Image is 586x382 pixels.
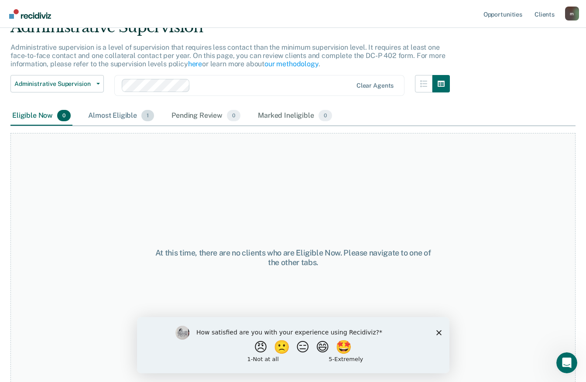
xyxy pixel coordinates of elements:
div: Eligible Now0 [10,106,72,126]
a: here [188,60,202,68]
div: Pending Review0 [170,106,242,126]
span: 0 [227,110,240,121]
span: 1 [141,110,154,121]
button: Profile dropdown button [565,7,579,20]
div: Administrative Supervision [10,18,450,43]
a: our methodology [264,60,319,68]
span: 0 [319,110,332,121]
button: Administrative Supervision [10,75,104,92]
div: Almost Eligible1 [86,106,156,126]
span: Administrative Supervision [14,80,93,88]
div: Marked Ineligible0 [256,106,334,126]
div: Clear agents [356,82,394,89]
div: At this time, there are no clients who are Eligible Now. Please navigate to one of the other tabs. [152,248,434,267]
iframe: Survey by Kim from Recidiviz [137,317,449,373]
img: Recidiviz [9,9,51,19]
iframe: Intercom live chat [556,352,577,373]
span: 0 [57,110,71,121]
div: m [565,7,579,20]
p: Administrative supervision is a level of supervision that requires less contact than the minimum ... [10,43,445,68]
